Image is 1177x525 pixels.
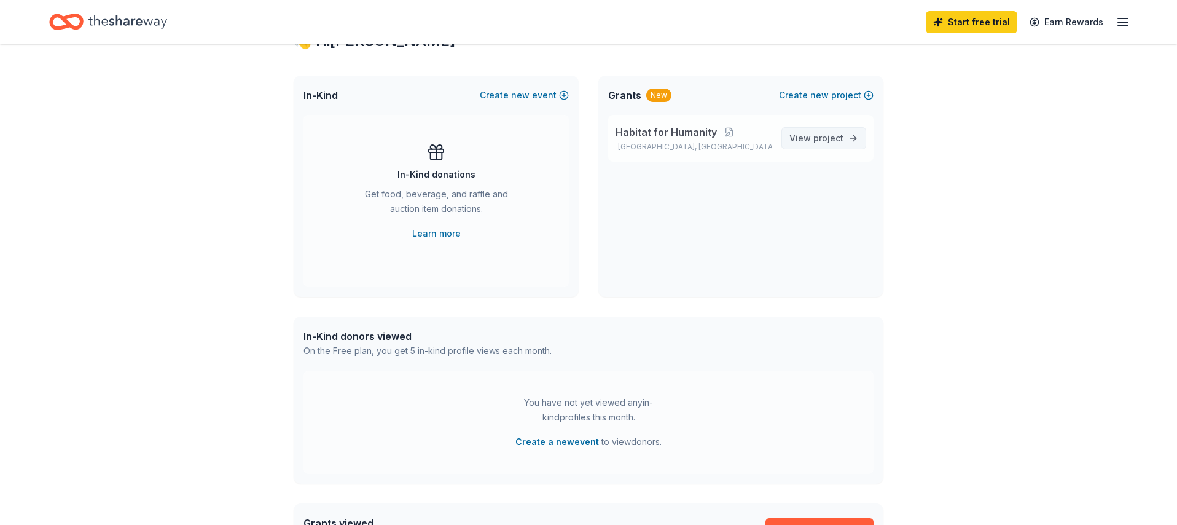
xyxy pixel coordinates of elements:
[303,329,552,344] div: In-Kind donors viewed
[303,88,338,103] span: In-Kind
[480,88,569,103] button: Createnewevent
[810,88,829,103] span: new
[616,142,772,152] p: [GEOGRAPHIC_DATA], [GEOGRAPHIC_DATA]
[412,226,461,241] a: Learn more
[616,125,717,140] span: Habitat for Humanity
[926,11,1017,33] a: Start free trial
[789,131,843,146] span: View
[515,435,662,449] span: to view donors .
[515,435,599,449] button: Create a newevent
[397,167,475,182] div: In-Kind donations
[511,88,530,103] span: new
[779,88,874,103] button: Createnewproject
[813,133,843,143] span: project
[608,88,641,103] span: Grants
[353,187,520,221] div: Get food, beverage, and raffle and auction item donations.
[49,7,167,36] a: Home
[512,395,665,425] div: You have not yet viewed any in-kind profiles this month.
[1022,11,1111,33] a: Earn Rewards
[303,344,552,358] div: On the Free plan, you get 5 in-kind profile views each month.
[646,89,671,102] div: New
[781,127,866,149] a: View project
